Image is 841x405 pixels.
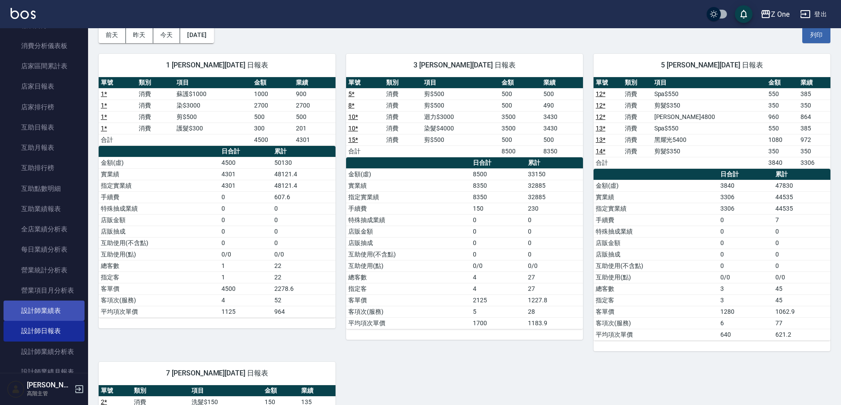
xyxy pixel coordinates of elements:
[798,88,830,100] td: 385
[219,294,273,306] td: 4
[471,168,526,180] td: 8500
[346,145,384,157] td: 合計
[99,249,219,260] td: 互助使用(點)
[346,249,471,260] td: 互助使用(不含點)
[471,271,526,283] td: 4
[471,317,526,329] td: 1700
[272,214,336,226] td: 0
[541,77,583,89] th: 業績
[272,226,336,237] td: 0
[384,111,422,123] td: 消費
[294,134,336,145] td: 4301
[718,214,773,226] td: 0
[136,123,174,134] td: 消費
[422,111,499,123] td: 迴力$3000
[99,237,219,249] td: 互助使用(不含點)
[526,249,583,260] td: 0
[798,111,830,123] td: 864
[99,283,219,294] td: 客單價
[422,77,499,89] th: 項目
[773,214,830,226] td: 7
[4,117,85,137] a: 互助日報表
[766,88,798,100] td: 550
[346,306,471,317] td: 客項次(服務)
[526,191,583,203] td: 32885
[27,390,72,398] p: 高階主管
[594,169,830,341] table: a dense table
[718,226,773,237] td: 0
[471,180,526,191] td: 8350
[219,168,273,180] td: 4301
[346,180,471,191] td: 實業績
[4,56,85,76] a: 店家區間累計表
[422,123,499,134] td: 染髮$4000
[526,180,583,191] td: 32885
[718,317,773,329] td: 6
[623,77,652,89] th: 類別
[594,203,718,214] td: 指定實業績
[526,168,583,180] td: 33150
[294,123,336,134] td: 201
[219,203,273,214] td: 0
[594,283,718,294] td: 總客數
[594,306,718,317] td: 客單價
[27,381,72,390] h5: [PERSON_NAME]
[384,100,422,111] td: 消費
[4,199,85,219] a: 互助業績報表
[272,249,336,260] td: 0/0
[718,169,773,180] th: 日合計
[384,123,422,134] td: 消費
[252,111,294,123] td: 500
[773,260,830,271] td: 0
[773,180,830,191] td: 47830
[272,146,336,157] th: 累計
[99,157,219,168] td: 金額(虛)
[773,226,830,237] td: 0
[471,226,526,237] td: 0
[471,237,526,249] td: 0
[798,145,830,157] td: 350
[384,88,422,100] td: 消費
[219,237,273,249] td: 0
[219,180,273,191] td: 4301
[99,306,219,317] td: 平均項次單價
[346,191,471,203] td: 指定實業績
[499,88,541,100] td: 500
[99,271,219,283] td: 指定客
[471,283,526,294] td: 4
[541,88,583,100] td: 500
[272,306,336,317] td: 964
[471,157,526,169] th: 日合計
[471,203,526,214] td: 150
[357,61,572,70] span: 3 [PERSON_NAME][DATE] 日報表
[526,260,583,271] td: 0/0
[798,77,830,89] th: 業績
[189,385,262,397] th: 項目
[299,385,336,397] th: 業績
[252,134,294,145] td: 4500
[4,137,85,158] a: 互助月報表
[499,77,541,89] th: 金額
[766,100,798,111] td: 350
[174,88,252,100] td: 蘇護$1000
[623,100,652,111] td: 消費
[773,329,830,340] td: 621.2
[541,134,583,145] td: 500
[99,77,336,146] table: a dense table
[594,214,718,226] td: 手續費
[99,294,219,306] td: 客項次(服務)
[652,77,766,89] th: 項目
[219,191,273,203] td: 0
[471,191,526,203] td: 8350
[7,380,25,398] img: Person
[346,317,471,329] td: 平均項次單價
[766,77,798,89] th: 金額
[773,294,830,306] td: 45
[471,306,526,317] td: 5
[623,145,652,157] td: 消費
[773,306,830,317] td: 1062.9
[526,157,583,169] th: 累計
[773,203,830,214] td: 44535
[526,226,583,237] td: 0
[346,214,471,226] td: 特殊抽成業績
